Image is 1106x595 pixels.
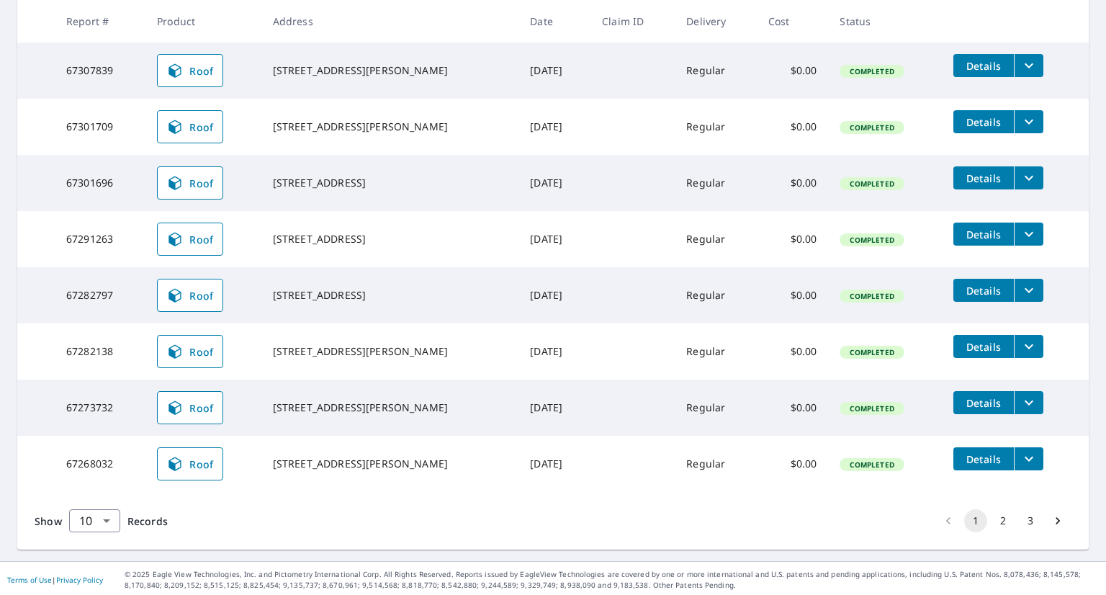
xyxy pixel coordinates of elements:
[273,176,508,190] div: [STREET_ADDRESS]
[518,267,590,323] td: [DATE]
[841,122,902,133] span: Completed
[166,174,214,192] span: Roof
[675,267,756,323] td: Regular
[166,62,214,79] span: Roof
[1046,509,1069,532] button: Go to next page
[1014,166,1043,189] button: filesDropdownBtn-67301696
[273,288,508,303] div: [STREET_ADDRESS]
[55,267,145,323] td: 67282797
[841,66,902,76] span: Completed
[953,166,1014,189] button: detailsBtn-67301696
[962,340,1005,354] span: Details
[675,42,756,99] td: Regular
[166,399,214,416] span: Roof
[841,403,902,413] span: Completed
[953,279,1014,302] button: detailsBtn-67282797
[273,401,508,415] div: [STREET_ADDRESS][PERSON_NAME]
[841,291,902,301] span: Completed
[273,63,508,78] div: [STREET_ADDRESS][PERSON_NAME]
[273,232,508,246] div: [STREET_ADDRESS]
[273,344,508,359] div: [STREET_ADDRESS][PERSON_NAME]
[166,231,214,248] span: Roof
[1014,279,1043,302] button: filesDropdownBtn-67282797
[166,455,214,473] span: Roof
[841,179,902,189] span: Completed
[841,235,902,245] span: Completed
[518,99,590,155] td: [DATE]
[964,509,987,532] button: page 1
[1014,391,1043,414] button: filesDropdownBtn-67273732
[953,110,1014,133] button: detailsBtn-67301709
[757,436,829,492] td: $0.00
[675,99,756,155] td: Regular
[675,323,756,380] td: Regular
[157,391,223,424] a: Roof
[157,447,223,480] a: Roof
[55,323,145,380] td: 67282138
[157,335,223,368] a: Roof
[757,267,829,323] td: $0.00
[1019,509,1042,532] button: Go to page 3
[935,509,1071,532] nav: pagination navigation
[1014,110,1043,133] button: filesDropdownBtn-67301709
[518,42,590,99] td: [DATE]
[273,120,508,134] div: [STREET_ADDRESS][PERSON_NAME]
[127,514,168,528] span: Records
[35,514,62,528] span: Show
[518,155,590,211] td: [DATE]
[962,171,1005,185] span: Details
[962,284,1005,297] span: Details
[953,54,1014,77] button: detailsBtn-67307839
[166,343,214,360] span: Roof
[69,509,120,532] div: Show 10 records
[675,380,756,436] td: Regular
[166,287,214,304] span: Roof
[962,396,1005,410] span: Details
[962,228,1005,241] span: Details
[55,380,145,436] td: 67273732
[7,575,52,585] a: Terms of Use
[518,436,590,492] td: [DATE]
[757,323,829,380] td: $0.00
[7,576,103,584] p: |
[1014,223,1043,246] button: filesDropdownBtn-67291263
[273,457,508,471] div: [STREET_ADDRESS][PERSON_NAME]
[757,42,829,99] td: $0.00
[157,166,223,200] a: Roof
[1014,54,1043,77] button: filesDropdownBtn-67307839
[841,460,902,470] span: Completed
[757,155,829,211] td: $0.00
[55,42,145,99] td: 67307839
[675,436,756,492] td: Regular
[518,211,590,267] td: [DATE]
[757,211,829,267] td: $0.00
[992,509,1015,532] button: Go to page 2
[1014,335,1043,358] button: filesDropdownBtn-67282138
[962,59,1005,73] span: Details
[962,115,1005,129] span: Details
[1014,447,1043,470] button: filesDropdownBtn-67268032
[518,323,590,380] td: [DATE]
[953,391,1014,414] button: detailsBtn-67273732
[675,155,756,211] td: Regular
[56,575,103,585] a: Privacy Policy
[157,279,223,312] a: Roof
[157,54,223,87] a: Roof
[675,211,756,267] td: Regular
[962,452,1005,466] span: Details
[125,569,1099,591] p: © 2025 Eagle View Technologies, Inc. and Pictometry International Corp. All Rights Reserved. Repo...
[55,99,145,155] td: 67301709
[166,118,214,135] span: Roof
[157,223,223,256] a: Roof
[55,436,145,492] td: 67268032
[55,211,145,267] td: 67291263
[757,99,829,155] td: $0.00
[69,501,120,541] div: 10
[841,347,902,357] span: Completed
[157,110,223,143] a: Roof
[953,447,1014,470] button: detailsBtn-67268032
[518,380,590,436] td: [DATE]
[953,335,1014,358] button: detailsBtn-67282138
[757,380,829,436] td: $0.00
[55,155,145,211] td: 67301696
